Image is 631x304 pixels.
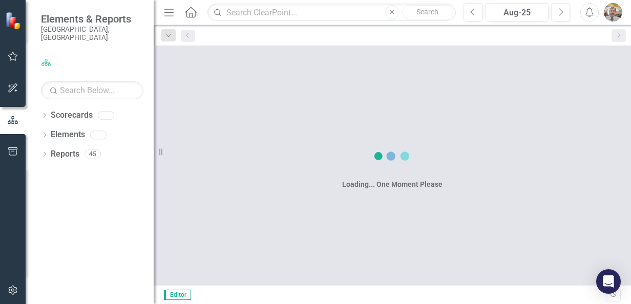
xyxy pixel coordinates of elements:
img: Steve Hardee [604,3,622,21]
a: Scorecards [51,110,93,121]
button: Search [402,5,453,19]
div: Aug-25 [489,7,545,19]
div: Loading... One Moment Please [342,179,443,189]
span: Search [416,8,438,16]
a: Reports [51,148,79,160]
button: Aug-25 [486,3,549,21]
a: Elements [51,129,85,141]
div: Open Intercom Messenger [596,269,621,294]
input: Search ClearPoint... [207,4,456,21]
input: Search Below... [41,81,143,99]
span: Editor [164,290,191,300]
img: ClearPoint Strategy [5,12,23,30]
small: [GEOGRAPHIC_DATA], [GEOGRAPHIC_DATA] [41,25,143,42]
div: 45 [85,150,101,159]
span: Elements & Reports [41,13,143,25]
